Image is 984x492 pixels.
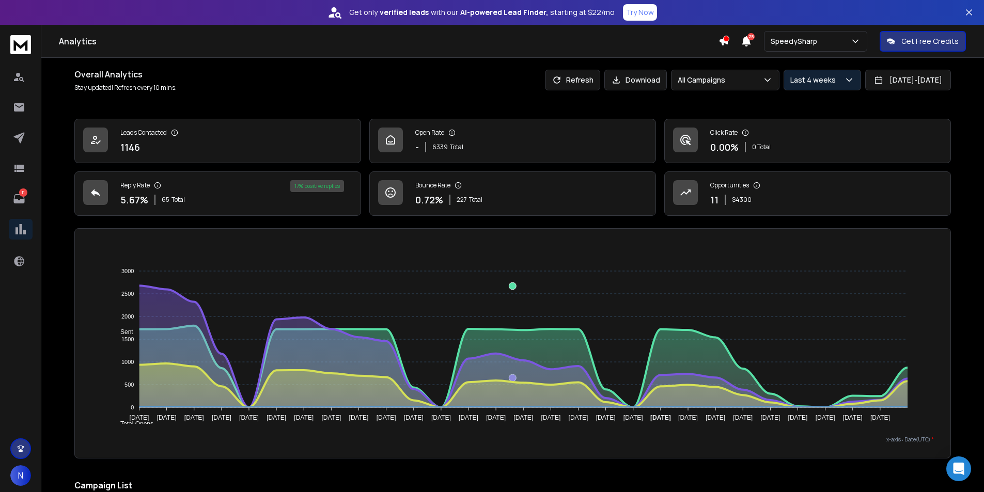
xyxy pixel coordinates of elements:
tspan: 3000 [121,268,134,274]
p: - [415,140,419,154]
p: 1146 [120,140,140,154]
tspan: [DATE] [816,414,835,421]
span: Total [450,143,463,151]
p: 0 Total [752,143,771,151]
p: Try Now [626,7,654,18]
span: 65 [162,196,169,204]
p: 0.72 % [415,193,443,207]
p: SpeedySharp [771,36,821,46]
button: N [10,465,31,486]
tspan: [DATE] [349,414,369,421]
span: Total [469,196,482,204]
tspan: 1500 [121,336,134,342]
a: Click Rate0.00%0 Total [664,119,951,163]
p: Click Rate [710,129,738,137]
img: logo [10,35,31,54]
tspan: [DATE] [212,414,231,421]
tspan: [DATE] [513,414,533,421]
tspan: [DATE] [870,414,890,421]
p: 5.67 % [120,193,148,207]
p: All Campaigns [678,75,729,85]
tspan: [DATE] [623,414,643,421]
tspan: [DATE] [129,414,149,421]
tspan: [DATE] [541,414,560,421]
span: Total Opens [113,420,153,427]
tspan: [DATE] [431,414,451,421]
p: Open Rate [415,129,444,137]
p: Get Free Credits [901,36,959,46]
p: x-axis : Date(UTC) [91,436,934,443]
tspan: [DATE] [404,414,424,421]
tspan: [DATE] [788,414,808,421]
button: Get Free Credits [880,31,966,52]
button: [DATE]-[DATE] [865,70,951,90]
tspan: 1000 [121,359,134,365]
p: Refresh [566,75,593,85]
span: Sent [113,328,133,336]
a: Open Rate-6339Total [369,119,656,163]
tspan: [DATE] [294,414,314,421]
a: Opportunities11$4300 [664,171,951,216]
p: 0.00 % [710,140,739,154]
p: Download [626,75,660,85]
a: Leads Contacted1146 [74,119,361,163]
p: Last 4 weeks [790,75,840,85]
a: Reply Rate5.67%65Total17% positive replies [74,171,361,216]
tspan: [DATE] [239,414,259,421]
tspan: [DATE] [596,414,616,421]
tspan: [DATE] [486,414,506,421]
strong: AI-powered Lead Finder, [460,7,548,18]
tspan: 2000 [121,313,134,320]
h1: Overall Analytics [74,68,177,81]
tspan: [DATE] [459,414,478,421]
span: 6339 [432,143,448,151]
tspan: [DATE] [377,414,396,421]
p: $ 4300 [732,196,752,204]
h1: Analytics [59,35,719,47]
strong: verified leads [380,7,429,18]
p: Get only with our starting at $22/mo [349,7,615,18]
p: Reply Rate [120,181,150,189]
button: Refresh [545,70,600,90]
span: 227 [457,196,467,204]
p: Leads Contacted [120,129,167,137]
a: 11 [9,188,29,209]
p: Opportunities [710,181,749,189]
tspan: [DATE] [184,414,204,421]
div: Open Intercom Messenger [946,456,971,481]
a: Bounce Rate0.72%227Total [369,171,656,216]
tspan: [DATE] [267,414,286,421]
p: Stay updated! Refresh every 10 mins. [74,84,177,92]
tspan: [DATE] [650,414,671,421]
tspan: [DATE] [321,414,341,421]
p: 11 [710,193,719,207]
tspan: [DATE] [157,414,177,421]
span: 25 [747,33,755,40]
tspan: 2500 [121,291,134,297]
tspan: 500 [124,382,134,388]
h2: Campaign List [74,479,951,491]
tspan: [DATE] [706,414,725,421]
button: Download [604,70,667,90]
tspan: [DATE] [733,414,753,421]
div: 17 % positive replies [290,180,344,192]
p: 11 [19,188,27,197]
span: Total [171,196,185,204]
tspan: 0 [131,404,134,410]
p: Bounce Rate [415,181,450,189]
tspan: [DATE] [569,414,588,421]
tspan: [DATE] [678,414,698,421]
tspan: [DATE] [761,414,780,421]
tspan: [DATE] [843,414,863,421]
button: Try Now [623,4,657,21]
